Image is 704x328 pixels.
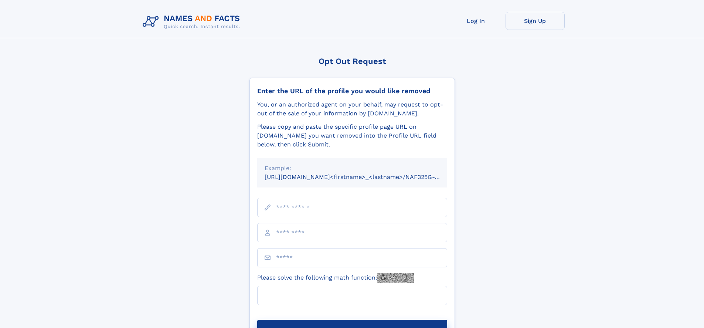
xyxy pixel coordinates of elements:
[446,12,506,30] a: Log In
[140,12,246,32] img: Logo Names and Facts
[265,164,440,173] div: Example:
[257,122,447,149] div: Please copy and paste the specific profile page URL on [DOMAIN_NAME] you want removed into the Pr...
[257,100,447,118] div: You, or an authorized agent on your behalf, may request to opt-out of the sale of your informatio...
[257,87,447,95] div: Enter the URL of the profile you would like removed
[265,173,461,180] small: [URL][DOMAIN_NAME]<firstname>_<lastname>/NAF325G-xxxxxxxx
[506,12,565,30] a: Sign Up
[257,273,414,283] label: Please solve the following math function:
[249,57,455,66] div: Opt Out Request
